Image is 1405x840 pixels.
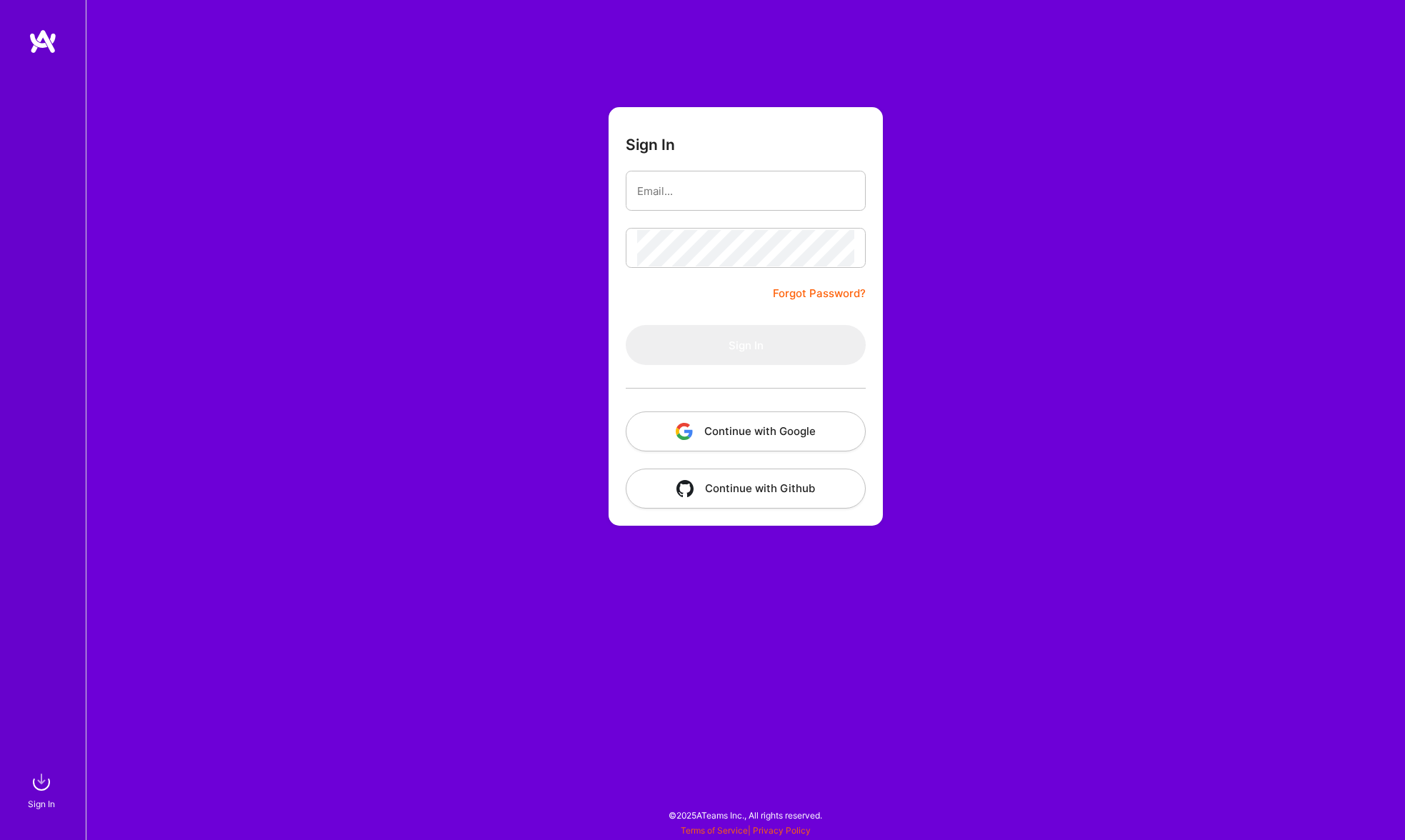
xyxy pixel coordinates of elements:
img: logo [29,29,57,54]
button: Continue with Google [626,411,866,451]
a: Privacy Policy [753,825,811,836]
img: icon [676,480,694,497]
div: © 2025 ATeams Inc., All rights reserved. [86,797,1405,833]
span: | [681,825,811,836]
img: icon [676,423,693,440]
img: sign in [27,768,56,796]
button: Sign In [626,325,866,365]
a: Forgot Password? [773,285,866,302]
a: sign inSign In [30,768,56,811]
div: Sign In [28,796,55,811]
a: Terms of Service [681,825,748,836]
input: Email... [637,173,854,209]
button: Continue with Github [626,469,866,509]
h3: Sign In [626,136,675,154]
